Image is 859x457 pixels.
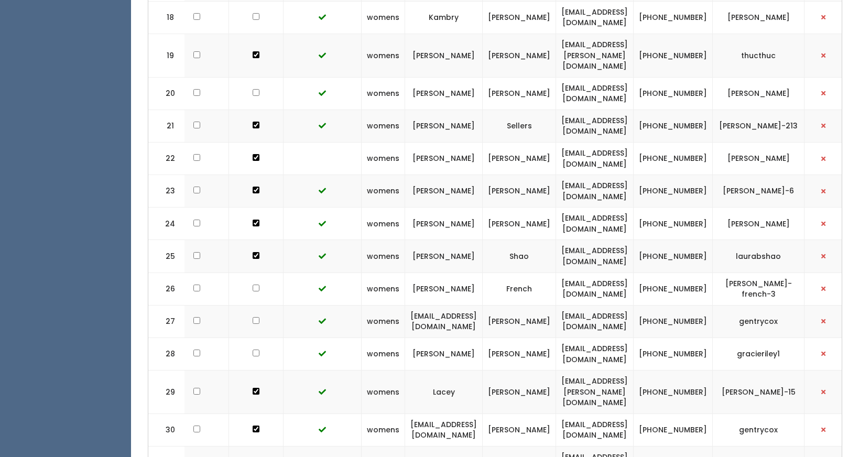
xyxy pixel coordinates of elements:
td: Sellers [483,110,556,142]
td: 27 [148,305,185,338]
td: 21 [148,110,185,142]
td: [PERSON_NAME] [713,77,804,110]
td: 18 [148,1,185,34]
td: [EMAIL_ADDRESS][DOMAIN_NAME] [556,240,634,273]
td: [EMAIL_ADDRESS][DOMAIN_NAME] [556,305,634,338]
td: 19 [148,34,185,77]
td: [PERSON_NAME] [713,208,804,240]
td: [PERSON_NAME] [405,338,483,370]
td: [PERSON_NAME] [483,34,556,77]
td: [PERSON_NAME] [483,1,556,34]
td: Shao [483,240,556,273]
td: [PERSON_NAME] [405,34,483,77]
td: [PHONE_NUMBER] [634,208,713,240]
td: [PERSON_NAME] [483,208,556,240]
td: [PERSON_NAME] [405,273,483,305]
td: [PERSON_NAME] [405,208,483,240]
td: [PHONE_NUMBER] [634,142,713,175]
td: [EMAIL_ADDRESS][PERSON_NAME][DOMAIN_NAME] [556,371,634,414]
td: womens [362,34,405,77]
td: 24 [148,208,185,240]
td: 20 [148,77,185,110]
td: [PHONE_NUMBER] [634,240,713,273]
td: [PHONE_NUMBER] [634,34,713,77]
td: 28 [148,338,185,370]
td: [EMAIL_ADDRESS][DOMAIN_NAME] [556,110,634,142]
td: [PHONE_NUMBER] [634,1,713,34]
td: 30 [148,414,185,446]
td: [EMAIL_ADDRESS][PERSON_NAME][DOMAIN_NAME] [556,34,634,77]
td: [PERSON_NAME] [713,1,804,34]
td: [EMAIL_ADDRESS][DOMAIN_NAME] [556,208,634,240]
td: womens [362,175,405,208]
td: womens [362,208,405,240]
td: womens [362,77,405,110]
td: [PERSON_NAME] [405,77,483,110]
td: womens [362,371,405,414]
td: [PERSON_NAME] [483,338,556,370]
td: [PERSON_NAME]-15 [713,371,804,414]
td: [EMAIL_ADDRESS][DOMAIN_NAME] [556,77,634,110]
td: thucthuc [713,34,804,77]
td: [PERSON_NAME]-213 [713,110,804,142]
td: French [483,273,556,305]
td: 25 [148,240,185,273]
td: womens [362,338,405,370]
td: [EMAIL_ADDRESS][DOMAIN_NAME] [405,414,483,446]
td: [PERSON_NAME] [483,305,556,338]
td: 29 [148,371,185,414]
td: womens [362,305,405,338]
td: [PHONE_NUMBER] [634,110,713,142]
td: [EMAIL_ADDRESS][DOMAIN_NAME] [405,305,483,338]
td: [EMAIL_ADDRESS][DOMAIN_NAME] [556,175,634,208]
td: [PHONE_NUMBER] [634,305,713,338]
td: [PERSON_NAME] [713,142,804,175]
td: Kambry [405,1,483,34]
td: [PERSON_NAME] [483,371,556,414]
td: [PERSON_NAME] [405,110,483,142]
td: womens [362,414,405,446]
td: 22 [148,142,185,175]
td: [PERSON_NAME] [405,175,483,208]
td: [EMAIL_ADDRESS][DOMAIN_NAME] [556,414,634,446]
td: Lacey [405,371,483,414]
td: [PERSON_NAME] [483,414,556,446]
td: [EMAIL_ADDRESS][DOMAIN_NAME] [556,338,634,370]
td: womens [362,142,405,175]
td: [PHONE_NUMBER] [634,338,713,370]
td: [EMAIL_ADDRESS][DOMAIN_NAME] [556,1,634,34]
td: [PHONE_NUMBER] [634,414,713,446]
td: [EMAIL_ADDRESS][DOMAIN_NAME] [556,273,634,305]
td: [PERSON_NAME] [483,142,556,175]
td: gentrycox [713,414,804,446]
td: womens [362,240,405,273]
td: [PERSON_NAME]-6 [713,175,804,208]
td: [PERSON_NAME] [405,240,483,273]
td: gracieriley1 [713,338,804,370]
td: [PHONE_NUMBER] [634,77,713,110]
td: [PERSON_NAME] [483,175,556,208]
td: [PERSON_NAME]-french-3 [713,273,804,305]
td: [PHONE_NUMBER] [634,273,713,305]
td: [PERSON_NAME] [483,77,556,110]
td: [EMAIL_ADDRESS][DOMAIN_NAME] [556,142,634,175]
td: [PHONE_NUMBER] [634,371,713,414]
td: gentrycox [713,305,804,338]
td: womens [362,273,405,305]
td: [PHONE_NUMBER] [634,175,713,208]
td: womens [362,1,405,34]
td: [PERSON_NAME] [405,142,483,175]
td: laurabshao [713,240,804,273]
td: 26 [148,273,185,305]
td: womens [362,110,405,142]
td: 23 [148,175,185,208]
